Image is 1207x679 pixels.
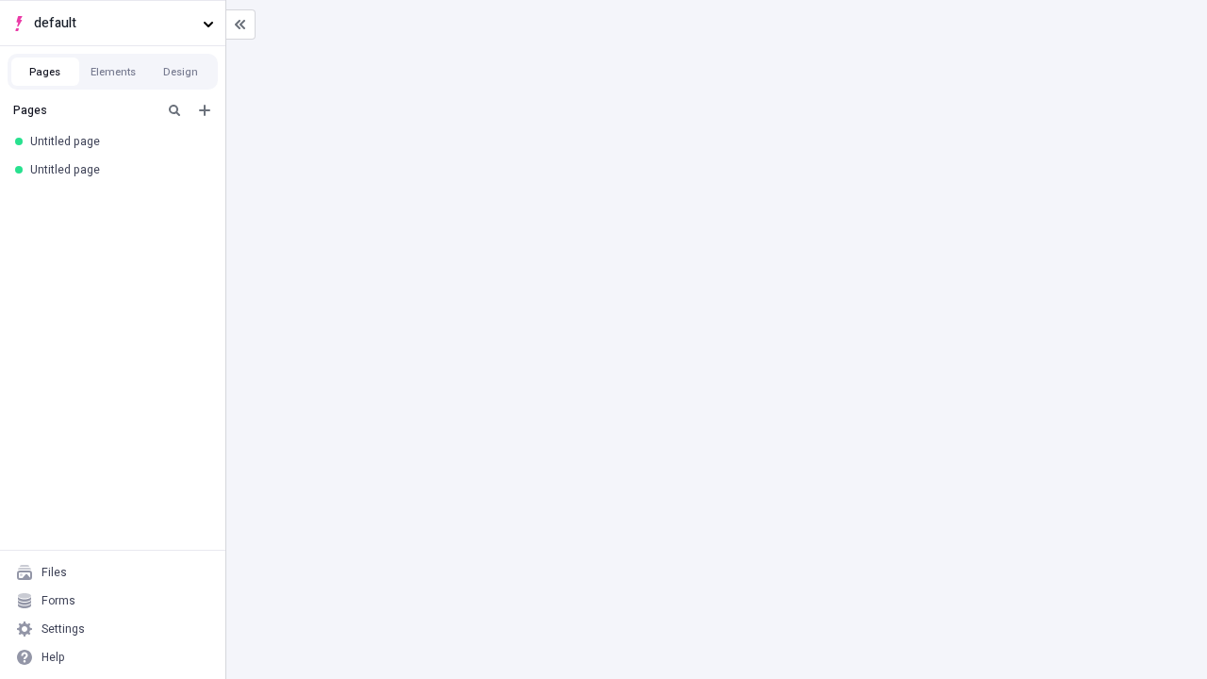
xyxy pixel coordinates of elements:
[34,13,195,34] span: default
[41,565,67,580] div: Files
[41,593,75,608] div: Forms
[41,621,85,637] div: Settings
[30,162,203,177] div: Untitled page
[41,650,65,665] div: Help
[147,58,215,86] button: Design
[79,58,147,86] button: Elements
[11,58,79,86] button: Pages
[13,103,156,118] div: Pages
[30,134,203,149] div: Untitled page
[193,99,216,122] button: Add new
